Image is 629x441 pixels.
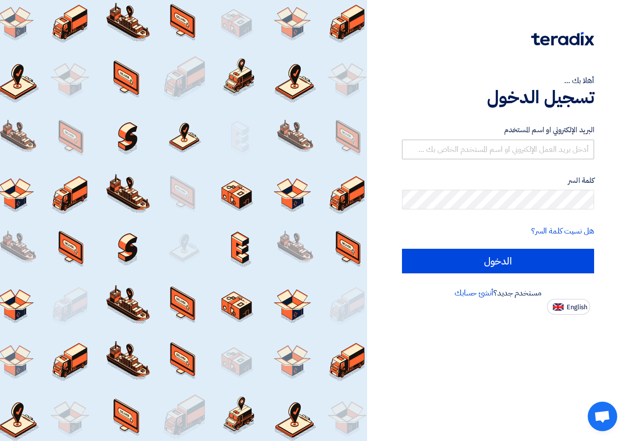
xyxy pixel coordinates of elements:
a: هل نسيت كلمة السر؟ [531,225,594,237]
img: Teradix logo [531,32,594,46]
label: البريد الإلكتروني او اسم المستخدم [402,124,594,136]
input: أدخل بريد العمل الإلكتروني او اسم المستخدم الخاص بك ... [402,140,594,159]
div: مستخدم جديد؟ [402,287,594,299]
label: كلمة السر [402,175,594,186]
a: أنشئ حسابك [455,287,493,299]
button: English [547,299,590,315]
input: الدخول [402,249,594,273]
div: أهلا بك ... [402,75,594,87]
h1: تسجيل الدخول [402,87,594,108]
img: en-US.png [553,303,564,311]
span: English [567,304,587,311]
a: Open chat [588,402,617,431]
